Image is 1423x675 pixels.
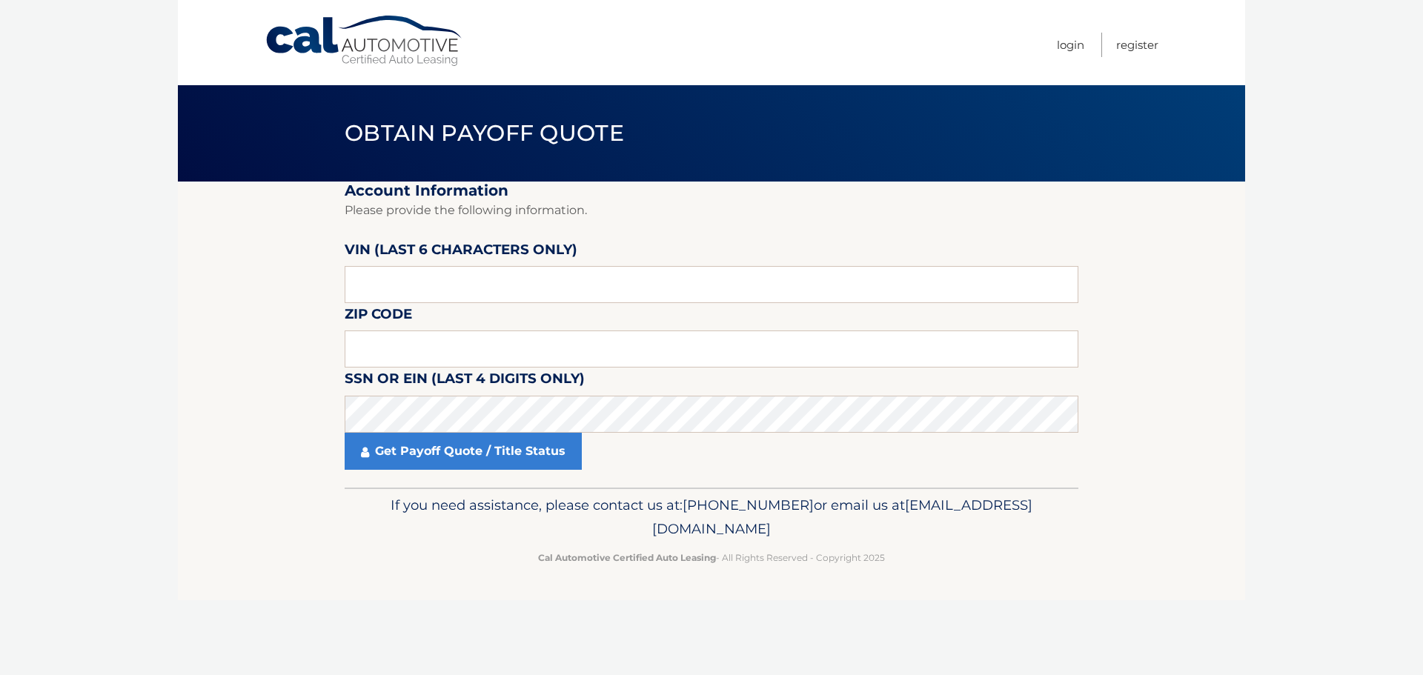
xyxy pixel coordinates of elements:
p: If you need assistance, please contact us at: or email us at [354,493,1069,541]
h2: Account Information [345,182,1078,200]
p: Please provide the following information. [345,200,1078,221]
a: Cal Automotive [265,15,465,67]
a: Login [1057,33,1084,57]
span: Obtain Payoff Quote [345,119,624,147]
label: SSN or EIN (last 4 digits only) [345,368,585,395]
span: [PHONE_NUMBER] [683,496,814,513]
label: Zip Code [345,303,412,330]
p: - All Rights Reserved - Copyright 2025 [354,550,1069,565]
a: Get Payoff Quote / Title Status [345,433,582,470]
strong: Cal Automotive Certified Auto Leasing [538,552,716,563]
label: VIN (last 6 characters only) [345,239,577,266]
a: Register [1116,33,1158,57]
